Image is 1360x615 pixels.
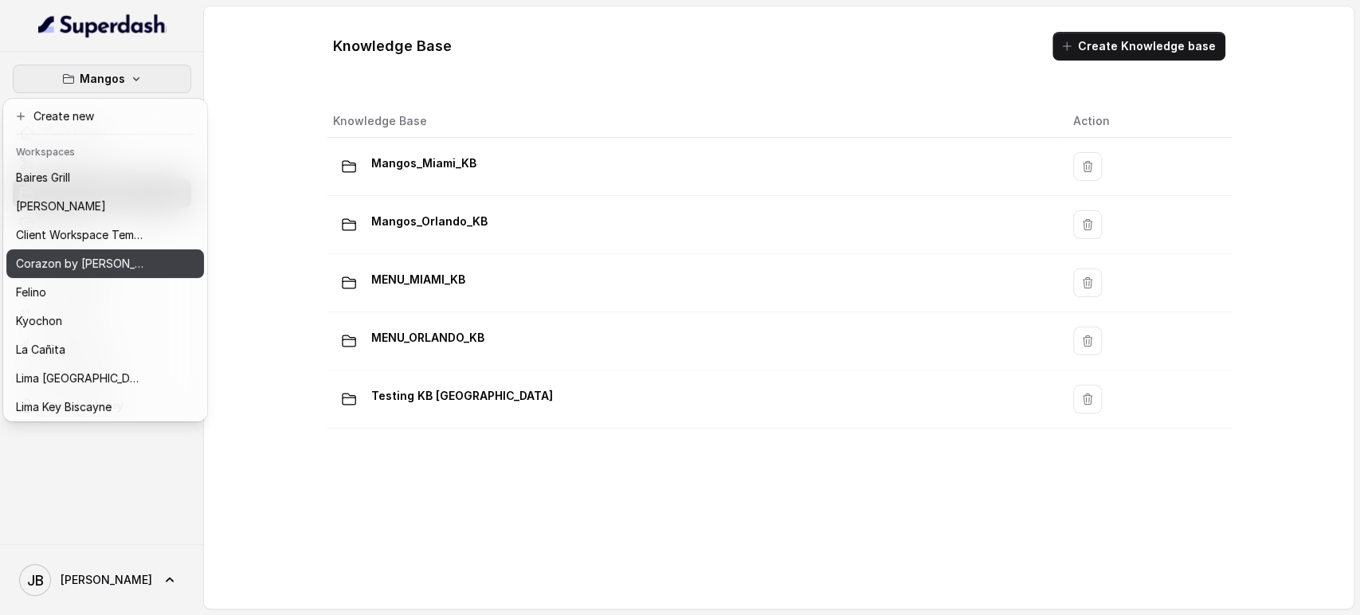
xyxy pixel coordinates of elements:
[13,65,191,93] button: Mangos
[16,369,143,388] p: Lima [GEOGRAPHIC_DATA]
[3,99,207,421] div: Mangos
[16,398,112,417] p: Lima Key Biscayne
[16,311,62,331] p: Kyochon
[16,254,143,273] p: Corazon by [PERSON_NAME]
[6,102,204,131] button: Create new
[16,283,46,302] p: Felino
[16,340,65,359] p: La Cañita
[6,138,204,163] header: Workspaces
[16,168,70,187] p: Baires Grill
[80,69,125,88] p: Mangos
[16,197,106,216] p: [PERSON_NAME]
[16,225,143,245] p: Client Workspace Template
